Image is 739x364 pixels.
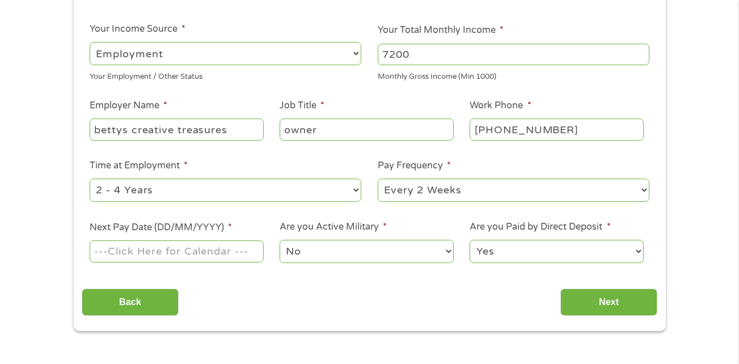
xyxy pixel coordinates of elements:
[90,222,232,234] label: Next Pay Date (DD/MM/YYYY)
[280,100,324,112] label: Job Title
[378,67,649,83] div: Monthly Gross Income (Min 1000)
[90,160,188,172] label: Time at Employment
[378,24,504,36] label: Your Total Monthly Income
[90,118,263,140] input: Walmart
[470,221,610,233] label: Are you Paid by Direct Deposit
[560,289,657,316] input: Next
[90,100,167,112] label: Employer Name
[378,44,649,65] input: 1800
[378,160,451,172] label: Pay Frequency
[470,100,531,112] label: Work Phone
[280,118,453,140] input: Cashier
[90,240,263,262] input: ---Click Here for Calendar ---
[280,221,387,233] label: Are you Active Military
[90,23,185,35] label: Your Income Source
[470,118,643,140] input: (231) 754-4010
[82,289,179,316] input: Back
[90,67,361,83] div: Your Employment / Other Status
